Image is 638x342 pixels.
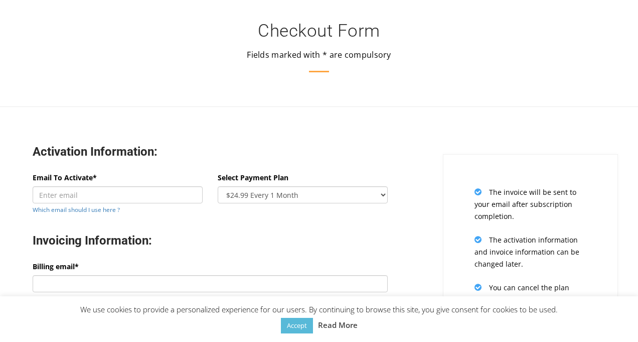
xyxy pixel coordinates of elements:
[33,233,388,249] h3: Invoicing Information:
[33,205,120,213] a: Which email should I use here ?
[474,186,586,222] p: The invoice will be sent to your email after subscription completion.
[33,186,203,203] input: Enter email
[474,234,586,270] p: The activation information and invoice information can be changed later.
[33,261,79,273] label: Billing email*
[33,144,388,160] h3: Activation Information:
[474,281,586,306] p: You can cancel the plan anytime. No cancellation fees.
[33,172,97,184] label: Email To Activate*
[318,319,358,331] a: Read More
[281,318,313,333] a: Accept
[33,294,141,302] small: Note: Invoices will be sent to this email.
[218,172,288,184] label: Select Payment Plan
[588,294,638,342] iframe: Chat Widget
[80,304,558,330] span: We use cookies to provide a personalized experience for our users. By continuing to browse this s...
